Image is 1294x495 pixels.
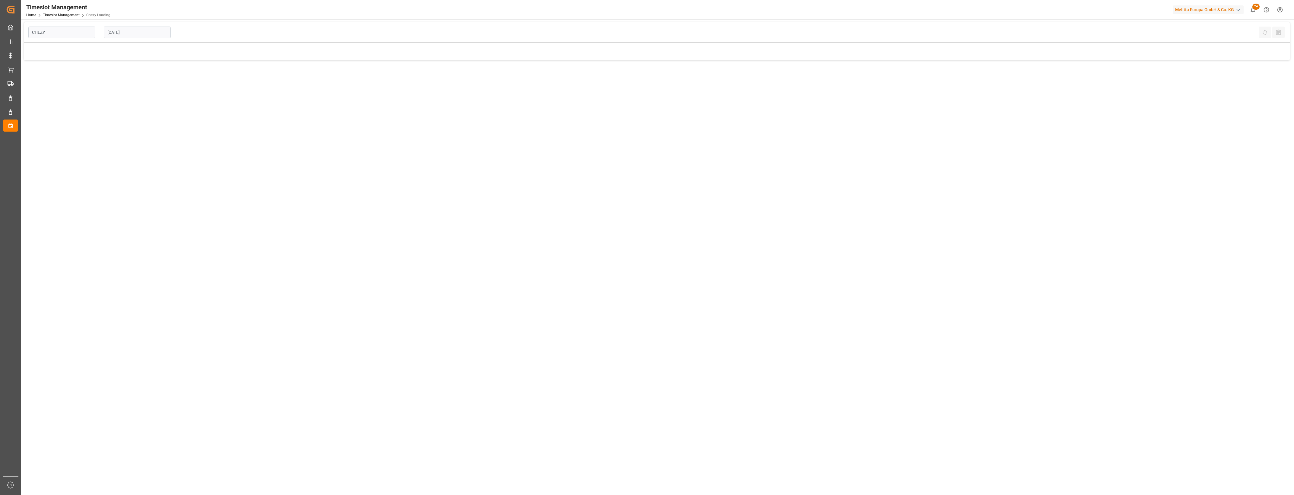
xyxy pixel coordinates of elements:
button: Melitta Europa GmbH & Co. KG [1173,4,1246,15]
span: 24 [1252,4,1260,10]
button: show 24 new notifications [1246,3,1260,17]
a: Timeslot Management [43,13,80,17]
button: Help Center [1260,3,1273,17]
div: Timeslot Management [26,3,110,12]
a: Home [26,13,36,17]
input: DD-MM-YYYY [104,27,171,38]
input: Type to search/select [28,27,95,38]
div: Melitta Europa GmbH & Co. KG [1173,5,1244,14]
